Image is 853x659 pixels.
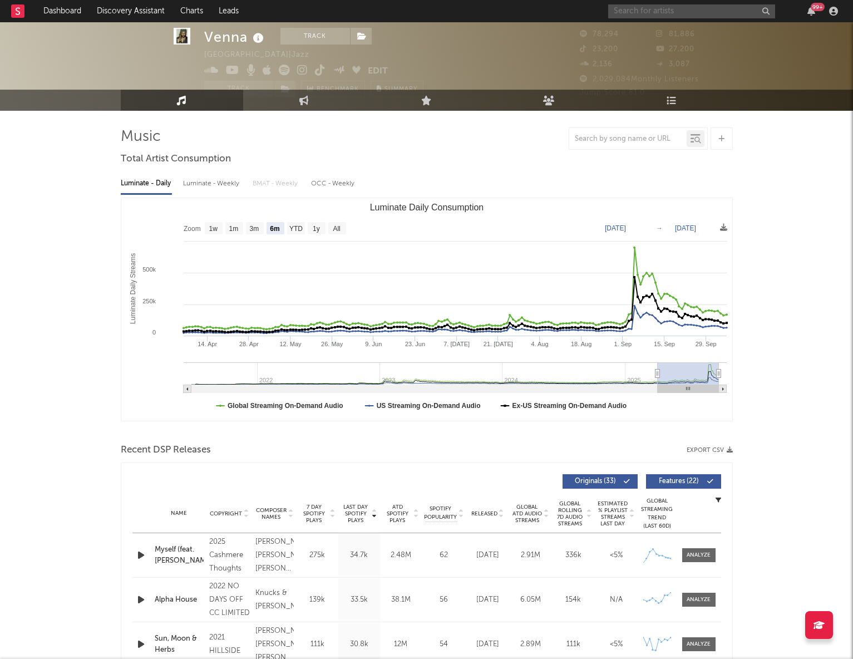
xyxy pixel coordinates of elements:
[371,81,423,97] button: Summary
[512,504,543,524] span: Global ATD Audio Streams
[121,153,231,166] span: Total Artist Consumption
[299,639,336,650] div: 111k
[512,550,549,561] div: 2.91M
[580,76,699,83] span: 2,029,084 Monthly Listeners
[204,81,274,97] button: Track
[687,447,733,454] button: Export CSV
[255,587,294,613] div: Knucks & [PERSON_NAME]
[255,507,287,520] span: Composer Names
[563,474,638,489] button: Originals(33)
[580,89,645,96] span: Jump Score: 81.0
[121,198,732,421] svg: Luminate Daily Consumption
[239,341,258,347] text: 28. Apr
[598,639,635,650] div: <5%
[605,224,626,232] text: [DATE]
[570,478,621,485] span: Originals ( 33 )
[512,402,627,410] text: Ex-US Streaming On-Demand Audio
[425,639,464,650] div: 54
[807,7,815,16] button: 99+
[255,535,294,576] div: [PERSON_NAME], [PERSON_NAME], [PERSON_NAME], [PERSON_NAME], [PERSON_NAME] +1 others
[317,83,359,96] span: Benchmark
[695,341,716,347] text: 29. Sep
[183,174,241,193] div: Luminate - Weekly
[384,86,417,92] span: Summary
[341,639,377,650] div: 30.8k
[656,31,695,38] span: 81,886
[209,225,218,233] text: 1w
[555,500,585,527] span: Global Rolling 7D Audio Streams
[425,594,464,606] div: 56
[471,510,497,517] span: Released
[656,46,694,53] span: 27,200
[289,225,302,233] text: YTD
[675,224,696,232] text: [DATE]
[184,225,201,233] text: Zoom
[299,504,329,524] span: 7 Day Spotify Plays
[383,594,419,606] div: 38.1M
[229,225,238,233] text: 1m
[646,474,721,489] button: Features(22)
[598,550,635,561] div: <5%
[299,594,336,606] div: 139k
[228,402,343,410] text: Global Streaming On-Demand Audio
[142,298,156,304] text: 250k
[555,594,592,606] div: 154k
[383,550,419,561] div: 2.48M
[270,225,279,233] text: 6m
[653,478,704,485] span: Features ( 22 )
[209,631,250,658] div: 2021 HILLSIDE
[121,444,211,457] span: Recent DSP Releases
[580,61,613,68] span: 2,136
[598,500,628,527] span: Estimated % Playlist Streams Last Day
[383,504,412,524] span: ATD Spotify Plays
[656,61,690,68] span: 3,087
[301,81,365,97] a: Benchmark
[121,174,172,193] div: Luminate - Daily
[152,329,155,336] text: 0
[280,28,350,45] button: Track
[313,225,320,233] text: 1y
[209,580,250,620] div: 2022 NO DAYS OFF CC LIMITED
[210,510,242,517] span: Copyright
[279,341,302,347] text: 12. May
[531,341,548,347] text: 4. Aug
[425,550,464,561] div: 62
[321,341,343,347] text: 26. May
[155,509,204,518] div: Name
[569,135,687,144] input: Search by song name or URL
[198,341,217,347] text: 14. Apr
[469,550,506,561] div: [DATE]
[555,550,592,561] div: 336k
[142,266,156,273] text: 500k
[598,594,635,606] div: N/A
[654,341,675,347] text: 15. Sep
[129,253,136,324] text: Luminate Daily Streams
[469,594,506,606] div: [DATE]
[368,65,388,78] button: Edit
[341,594,377,606] div: 33.5k
[155,544,204,566] a: Myself (feat. [PERSON_NAME])
[580,31,619,38] span: 78,294
[469,639,506,650] div: [DATE]
[376,402,480,410] text: US Streaming On-Demand Audio
[341,550,377,561] div: 34.7k
[424,505,457,522] span: Spotify Popularity
[204,48,322,62] div: [GEOGRAPHIC_DATA] | Jazz
[369,203,484,212] text: Luminate Daily Consumption
[333,225,340,233] text: All
[155,633,204,655] a: Sun, Moon & Herbs
[512,594,549,606] div: 6.05M
[656,224,663,232] text: →
[209,535,250,576] div: 2025 Cashmere Thoughts
[443,341,470,347] text: 7. [DATE]
[299,550,336,561] div: 275k
[580,46,618,53] span: 23,200
[155,594,204,606] div: Alpha House
[614,341,632,347] text: 1. Sep
[811,3,825,11] div: 99 +
[365,341,382,347] text: 9. Jun
[555,639,592,650] div: 111k
[512,639,549,650] div: 2.89M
